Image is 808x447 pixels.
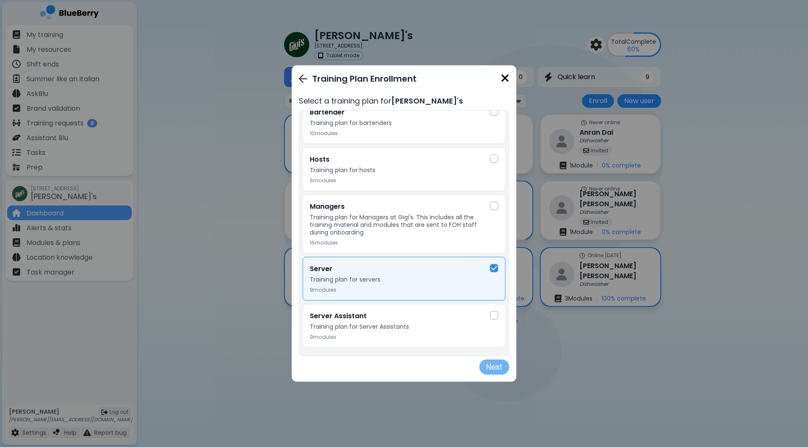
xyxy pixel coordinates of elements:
h3: Managers [310,202,490,212]
p: Training plan for Managers at Gigi's. This includes all the training material and modules that ar... [310,213,490,236]
p: Training Plan Enrollment [312,72,417,85]
h3: Server Assistant [310,311,490,321]
p: Training plan for servers [310,276,490,283]
h3: Hosts [310,154,490,165]
p: 9 modules [310,287,336,293]
p: Training plan for bartenders [310,119,490,127]
h3: Bartender [310,107,490,117]
h3: Server [310,264,490,274]
p: 16 modules [310,239,338,246]
p: 9 modules [310,334,336,341]
p: Training plan for Server Assistants [310,323,490,330]
img: check [491,265,497,271]
p: Training plan for hosts [310,166,490,174]
button: Next [479,359,509,375]
span: [PERSON_NAME]'s [391,96,463,106]
p: 10 modules [310,130,338,137]
p: Select a training plan for [299,95,509,107]
p: 6 modules [310,177,336,184]
img: close icon [501,72,509,84]
img: Go back [299,74,307,83]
